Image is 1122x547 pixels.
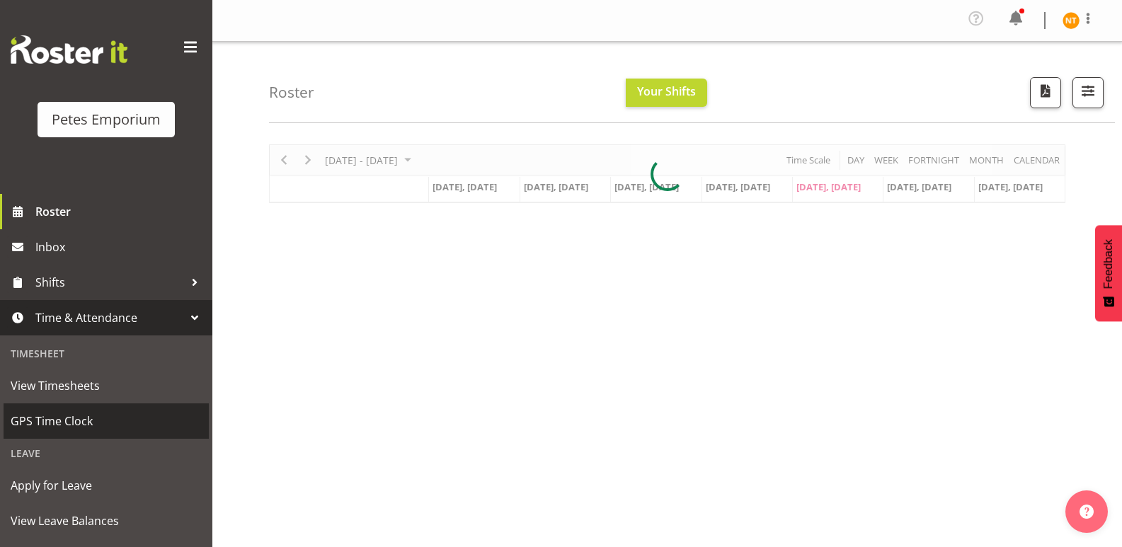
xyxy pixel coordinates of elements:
[4,503,209,539] a: View Leave Balances
[35,272,184,293] span: Shifts
[4,468,209,503] a: Apply for Leave
[1095,225,1122,321] button: Feedback - Show survey
[1072,77,1104,108] button: Filter Shifts
[11,375,202,396] span: View Timesheets
[1080,505,1094,519] img: help-xxl-2.png
[11,35,127,64] img: Rosterit website logo
[4,368,209,403] a: View Timesheets
[4,403,209,439] a: GPS Time Clock
[4,339,209,368] div: Timesheet
[1063,12,1080,29] img: nicole-thomson8388.jpg
[35,201,205,222] span: Roster
[4,439,209,468] div: Leave
[52,109,161,130] div: Petes Emporium
[637,84,696,99] span: Your Shifts
[626,79,707,107] button: Your Shifts
[1102,239,1115,289] span: Feedback
[1030,77,1061,108] button: Download a PDF of the roster according to the set date range.
[11,410,202,432] span: GPS Time Clock
[11,510,202,531] span: View Leave Balances
[269,84,314,100] h4: Roster
[35,307,184,328] span: Time & Attendance
[35,236,205,258] span: Inbox
[11,475,202,496] span: Apply for Leave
